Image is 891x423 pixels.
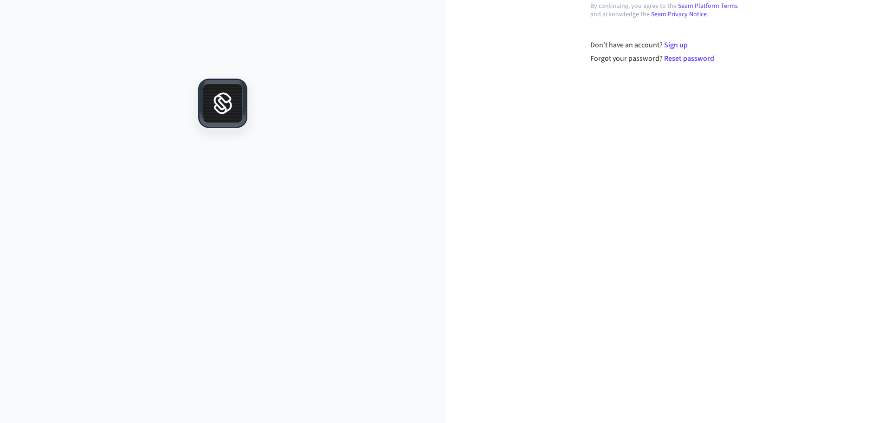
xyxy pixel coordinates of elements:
a: Reset password [664,53,714,64]
div: Don't have an account? [590,39,747,51]
p: By continuing, you agree to the and acknowledge the . [590,2,746,19]
a: Sign up [664,40,688,50]
a: Seam Platform Terms [678,1,738,11]
div: Forgot your password? [590,53,747,64]
a: Seam Privacy Notice [651,10,707,19]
